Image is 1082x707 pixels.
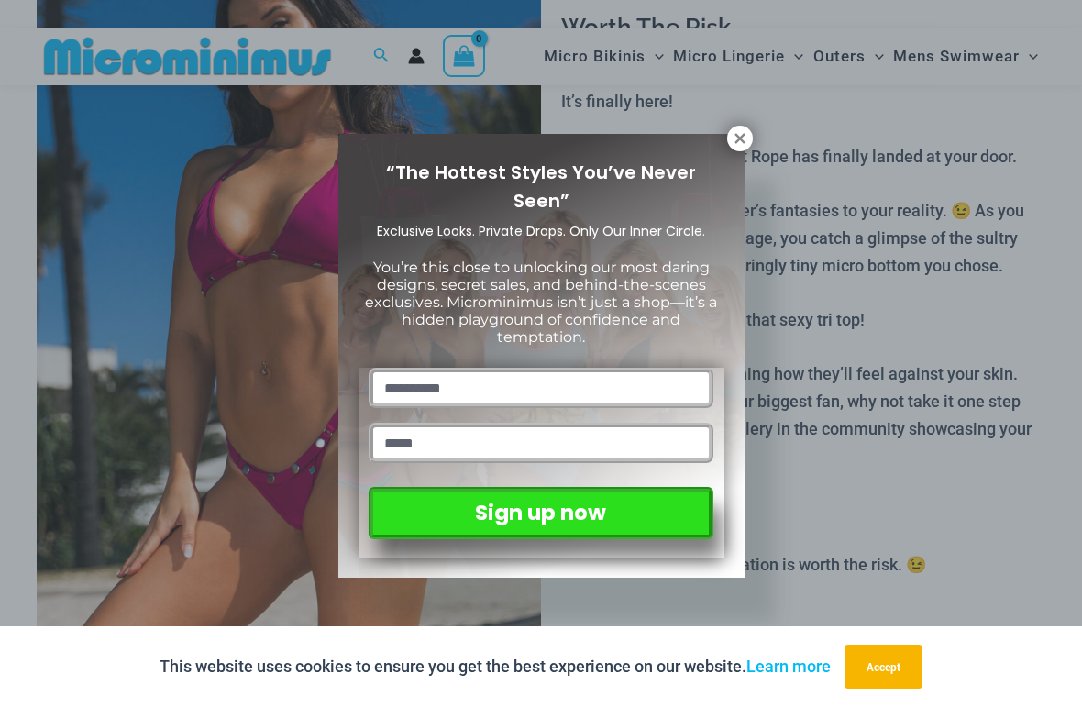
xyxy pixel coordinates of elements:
span: Exclusive Looks. Private Drops. Only Our Inner Circle. [377,222,705,240]
span: You’re this close to unlocking our most daring designs, secret sales, and behind-the-scenes exclu... [365,259,717,347]
a: Learn more [746,657,831,676]
span: “The Hottest Styles You’ve Never Seen” [386,160,696,214]
button: Accept [845,645,922,689]
button: Close [727,126,753,151]
p: This website uses cookies to ensure you get the best experience on our website. [160,653,831,680]
button: Sign up now [369,487,712,539]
